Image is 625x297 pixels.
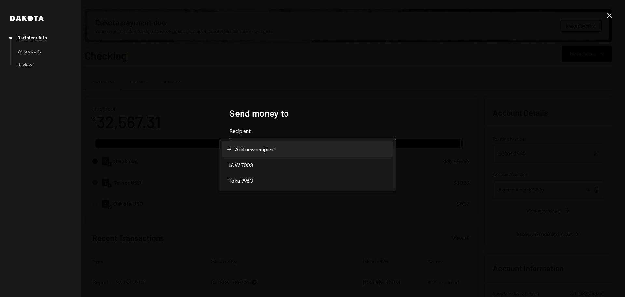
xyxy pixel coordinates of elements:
span: Toku 9963 [229,177,253,185]
button: Recipient [229,138,396,156]
div: Review [17,62,32,67]
h2: Send money to [229,107,396,120]
div: Recipient info [17,35,47,40]
span: L&W 7003 [229,161,253,169]
label: Recipient [229,127,396,135]
span: Add new recipient [235,145,275,153]
div: Wire details [17,48,42,54]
